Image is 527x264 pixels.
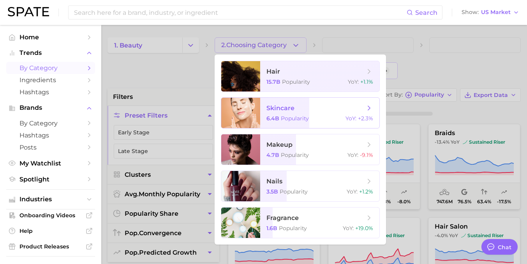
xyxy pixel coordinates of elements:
[360,151,373,158] span: -9.1%
[282,78,310,85] span: Popularity
[266,104,294,112] span: skincare
[19,144,82,151] span: Posts
[355,225,373,232] span: +19.0%
[358,115,373,122] span: +2.3%
[462,10,479,14] span: Show
[6,157,95,169] a: My Watchlist
[347,151,358,158] span: YoY :
[281,151,309,158] span: Popularity
[415,9,437,16] span: Search
[6,117,95,129] a: by Category
[348,78,359,85] span: YoY :
[359,188,373,195] span: +1.2%
[6,31,95,43] a: Home
[266,115,279,122] span: 6.4b
[6,225,95,237] a: Help
[19,132,82,139] span: Hashtags
[266,214,299,222] span: fragrance
[215,55,386,245] ul: 2.Choosing Category
[19,49,82,56] span: Trends
[266,68,280,75] span: hair
[6,102,95,114] button: Brands
[281,115,309,122] span: Popularity
[266,225,277,232] span: 1.6b
[19,88,82,96] span: Hashtags
[343,225,354,232] span: YoY :
[8,7,49,16] img: SPATE
[6,173,95,185] a: Spotlight
[6,86,95,98] a: Hashtags
[19,160,82,167] span: My Watchlist
[280,188,308,195] span: Popularity
[19,64,82,72] span: by Category
[360,78,373,85] span: +1.1%
[6,74,95,86] a: Ingredients
[19,227,82,234] span: Help
[266,178,282,185] span: nails
[266,151,279,158] span: 4.7b
[6,141,95,153] a: Posts
[19,33,82,41] span: Home
[266,188,278,195] span: 3.5b
[73,6,407,19] input: Search here for a brand, industry, or ingredient
[19,196,82,203] span: Industries
[19,76,82,84] span: Ingredients
[481,10,511,14] span: US Market
[19,243,82,250] span: Product Releases
[6,62,95,74] a: by Category
[6,129,95,141] a: Hashtags
[266,78,280,85] span: 15.7b
[347,188,358,195] span: YoY :
[6,194,95,205] button: Industries
[19,120,82,127] span: by Category
[345,115,356,122] span: YoY :
[6,209,95,221] a: Onboarding Videos
[460,7,521,18] button: ShowUS Market
[6,47,95,59] button: Trends
[279,225,307,232] span: Popularity
[266,141,293,148] span: makeup
[19,104,82,111] span: Brands
[19,176,82,183] span: Spotlight
[19,212,82,219] span: Onboarding Videos
[6,241,95,252] a: Product Releases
